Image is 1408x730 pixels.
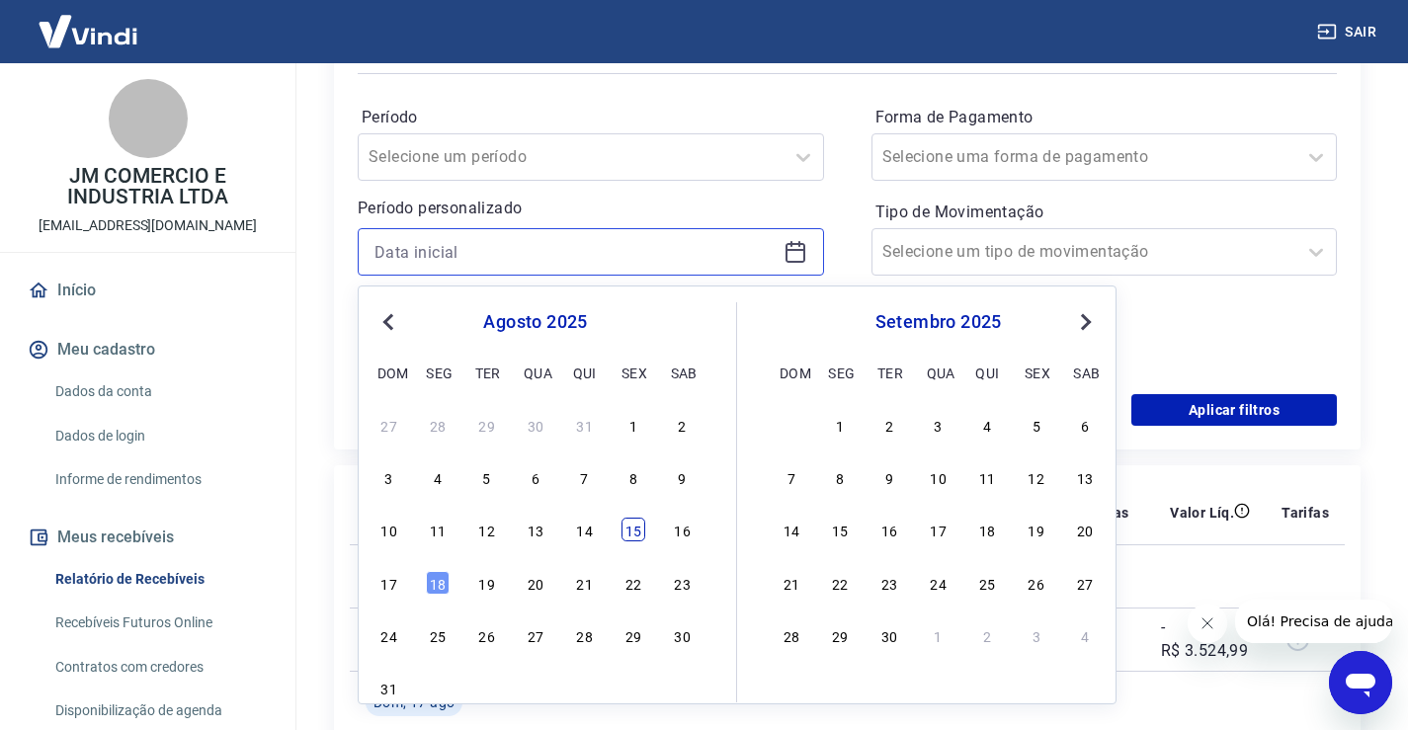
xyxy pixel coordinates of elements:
div: Choose segunda-feira, 18 de agosto de 2025 [426,571,450,595]
div: Choose sexta-feira, 12 de setembro de 2025 [1025,465,1048,489]
div: sab [1073,361,1097,384]
div: Choose segunda-feira, 15 de setembro de 2025 [828,518,852,541]
div: qua [524,361,547,384]
div: Choose quinta-feira, 4 de setembro de 2025 [573,676,597,699]
div: qua [927,361,951,384]
div: Choose domingo, 27 de julho de 2025 [377,413,401,437]
a: Informe de rendimentos [47,459,272,500]
div: Choose sexta-feira, 1 de agosto de 2025 [621,413,645,437]
div: Choose quarta-feira, 1 de outubro de 2025 [927,623,951,647]
div: Choose sexta-feira, 5 de setembro de 2025 [1025,413,1048,437]
iframe: Fechar mensagem [1188,604,1227,643]
input: Data inicial [374,237,776,267]
div: Choose domingo, 31 de agosto de 2025 [780,413,803,437]
div: Choose quarta-feira, 24 de setembro de 2025 [927,571,951,595]
div: Choose sábado, 6 de setembro de 2025 [1073,413,1097,437]
div: Choose terça-feira, 29 de julho de 2025 [475,413,499,437]
div: Choose domingo, 31 de agosto de 2025 [377,676,401,699]
div: sex [621,361,645,384]
div: Choose quarta-feira, 3 de setembro de 2025 [927,413,951,437]
div: Choose sábado, 23 de agosto de 2025 [671,571,695,595]
div: Choose sexta-feira, 22 de agosto de 2025 [621,571,645,595]
div: sab [671,361,695,384]
p: -R$ 3.524,99 [1161,615,1250,663]
div: Choose quinta-feira, 7 de agosto de 2025 [573,465,597,489]
div: agosto 2025 [374,310,697,334]
a: Relatório de Recebíveis [47,559,272,600]
div: Choose sexta-feira, 8 de agosto de 2025 [621,465,645,489]
div: Choose domingo, 7 de setembro de 2025 [780,465,803,489]
div: Choose sábado, 16 de agosto de 2025 [671,518,695,541]
div: seg [426,361,450,384]
div: Choose segunda-feira, 1 de setembro de 2025 [426,676,450,699]
button: Sair [1313,14,1384,50]
button: Aplicar filtros [1131,394,1337,426]
div: Choose quarta-feira, 3 de setembro de 2025 [524,676,547,699]
div: Choose terça-feira, 5 de agosto de 2025 [475,465,499,489]
iframe: Botão para abrir a janela de mensagens [1329,651,1392,714]
div: Choose quarta-feira, 27 de agosto de 2025 [524,623,547,647]
div: Choose quarta-feira, 13 de agosto de 2025 [524,518,547,541]
div: Choose terça-feira, 23 de setembro de 2025 [877,571,901,595]
a: Recebíveis Futuros Online [47,603,272,643]
p: [EMAIL_ADDRESS][DOMAIN_NAME] [39,215,257,236]
div: Choose quinta-feira, 31 de julho de 2025 [573,413,597,437]
p: JM COMERCIO E INDUSTRIA LTDA [16,166,280,207]
div: Choose sábado, 6 de setembro de 2025 [671,676,695,699]
div: Choose terça-feira, 30 de setembro de 2025 [877,623,901,647]
button: Meus recebíveis [24,516,272,559]
div: Choose quinta-feira, 18 de setembro de 2025 [975,518,999,541]
div: Choose terça-feira, 26 de agosto de 2025 [475,623,499,647]
div: Choose sábado, 30 de agosto de 2025 [671,623,695,647]
div: Choose quinta-feira, 28 de agosto de 2025 [573,623,597,647]
div: Choose segunda-feira, 29 de setembro de 2025 [828,623,852,647]
a: Contratos com credores [47,647,272,688]
div: Choose terça-feira, 19 de agosto de 2025 [475,571,499,595]
div: Choose sábado, 13 de setembro de 2025 [1073,465,1097,489]
div: Choose sexta-feira, 15 de agosto de 2025 [621,518,645,541]
div: qui [975,361,999,384]
div: ter [877,361,901,384]
label: Período [362,106,820,129]
div: Choose quinta-feira, 2 de outubro de 2025 [975,623,999,647]
div: Choose domingo, 28 de setembro de 2025 [780,623,803,647]
p: Valor Líq. [1170,503,1234,523]
div: Choose segunda-feira, 25 de agosto de 2025 [426,623,450,647]
div: Choose domingo, 14 de setembro de 2025 [780,518,803,541]
a: Dados de login [47,416,272,456]
p: Tarifas [1282,503,1329,523]
a: Dados da conta [47,371,272,412]
img: Vindi [24,1,152,61]
div: Choose segunda-feira, 28 de julho de 2025 [426,413,450,437]
div: Choose domingo, 21 de setembro de 2025 [780,571,803,595]
p: Período personalizado [358,197,824,220]
div: Choose quinta-feira, 4 de setembro de 2025 [975,413,999,437]
div: Choose sábado, 27 de setembro de 2025 [1073,571,1097,595]
div: Choose sexta-feira, 29 de agosto de 2025 [621,623,645,647]
div: Choose sexta-feira, 26 de setembro de 2025 [1025,571,1048,595]
span: Olá! Precisa de ajuda? [12,14,166,30]
div: Choose quarta-feira, 6 de agosto de 2025 [524,465,547,489]
iframe: Mensagem da empresa [1235,600,1392,643]
div: Choose quarta-feira, 10 de setembro de 2025 [927,465,951,489]
div: Choose terça-feira, 12 de agosto de 2025 [475,518,499,541]
div: Choose quarta-feira, 17 de setembro de 2025 [927,518,951,541]
div: Choose terça-feira, 2 de setembro de 2025 [877,413,901,437]
div: Choose quarta-feira, 20 de agosto de 2025 [524,571,547,595]
div: Choose quinta-feira, 25 de setembro de 2025 [975,571,999,595]
div: Choose sexta-feira, 3 de outubro de 2025 [1025,623,1048,647]
label: Forma de Pagamento [875,106,1334,129]
div: dom [377,361,401,384]
div: Choose segunda-feira, 1 de setembro de 2025 [828,413,852,437]
div: Choose sábado, 4 de outubro de 2025 [1073,623,1097,647]
div: Choose sexta-feira, 5 de setembro de 2025 [621,676,645,699]
div: Choose sábado, 2 de agosto de 2025 [671,413,695,437]
div: Choose segunda-feira, 22 de setembro de 2025 [828,571,852,595]
div: Choose segunda-feira, 11 de agosto de 2025 [426,518,450,541]
div: seg [828,361,852,384]
div: Choose segunda-feira, 8 de setembro de 2025 [828,465,852,489]
div: Choose sexta-feira, 19 de setembro de 2025 [1025,518,1048,541]
a: Início [24,269,272,312]
div: Choose domingo, 10 de agosto de 2025 [377,518,401,541]
div: sex [1025,361,1048,384]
